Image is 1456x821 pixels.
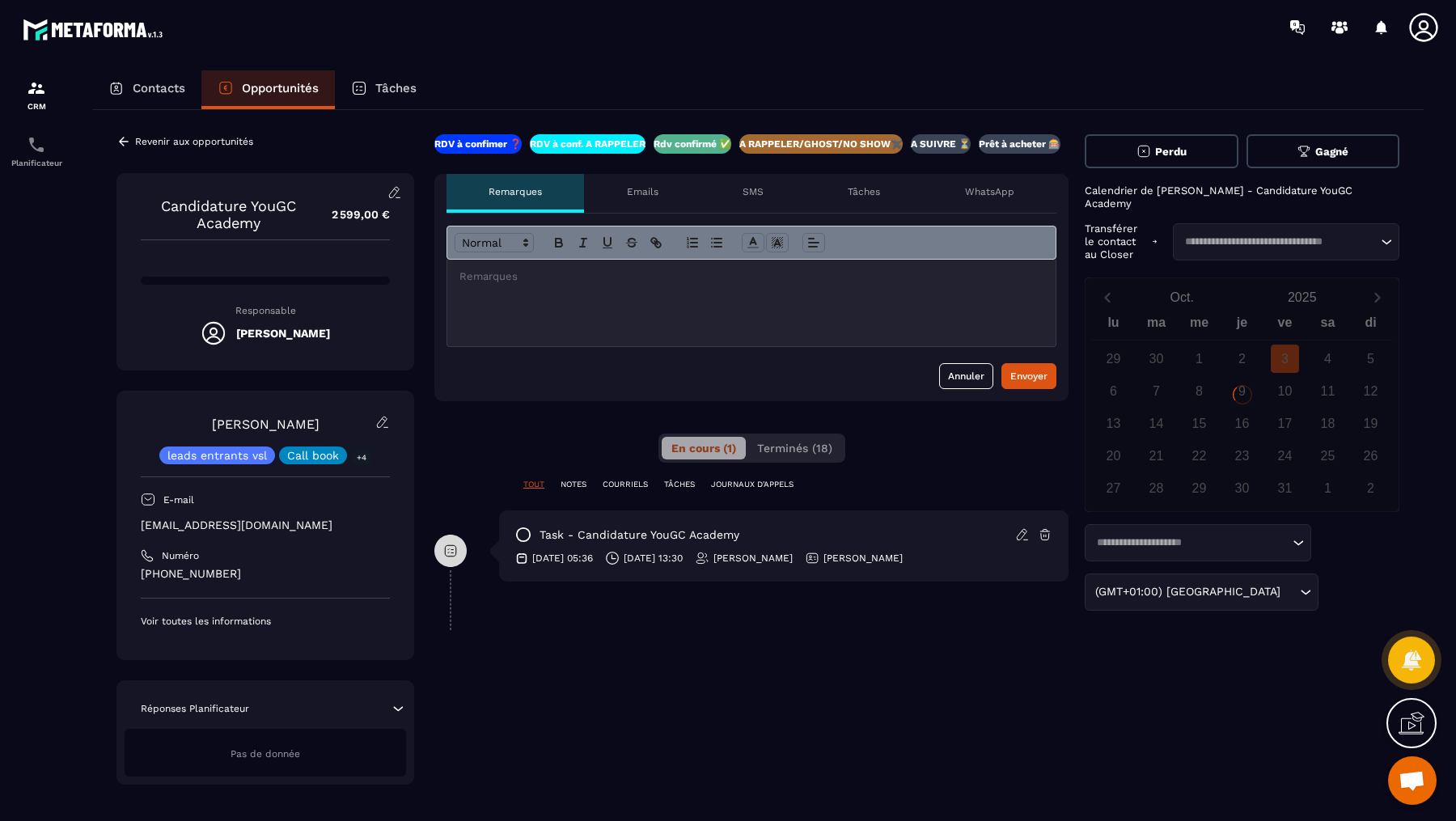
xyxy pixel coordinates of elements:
p: NOTES [561,479,586,490]
p: SMS [743,185,764,198]
span: En cours (1) [671,442,736,455]
p: A RAPPELER/GHOST/NO SHOW✖️ [739,138,903,150]
p: [DATE] 13:30 [624,552,683,565]
button: Terminés (18) [747,437,842,459]
a: Tâches [335,70,433,109]
p: TOUT [523,479,544,490]
p: [EMAIL_ADDRESS][DOMAIN_NAME] [141,518,390,533]
div: Search for option [1173,223,1399,260]
div: Envoyer [1010,368,1048,384]
span: Gagné [1315,146,1348,158]
button: Gagné [1246,134,1400,168]
a: [PERSON_NAME] [212,417,320,432]
p: Prêt à acheter 🎰 [979,138,1060,150]
p: Réponses Planificateur [141,702,249,715]
p: Planificateur [4,159,69,167]
p: Numéro [162,549,199,562]
p: task - Candidature YouGC Academy [540,527,739,543]
p: Voir toutes les informations [141,615,390,628]
p: A SUIVRE ⏳ [911,138,971,150]
input: Search for option [1284,583,1296,601]
p: RDV à confimer ❓ [434,138,522,150]
p: [PERSON_NAME] [713,552,793,565]
p: [PHONE_NUMBER] [141,566,390,582]
img: formation [27,78,46,98]
p: Emails [627,185,658,198]
p: COURRIELS [603,479,648,490]
p: Calendrier de [PERSON_NAME] - Candidature YouGC Academy [1085,184,1399,210]
p: Tâches [375,81,417,95]
span: Terminés (18) [757,442,832,455]
input: Search for option [1091,535,1289,551]
a: schedulerschedulerPlanificateur [4,123,69,180]
p: [PERSON_NAME] [823,552,903,565]
p: Rdv confirmé ✅ [654,138,731,150]
p: Tâches [848,185,880,198]
div: Ouvrir le chat [1388,756,1437,805]
p: Candidature YouGC Academy [141,197,315,231]
p: Transférer le contact au Closer [1085,222,1145,261]
button: Perdu [1085,134,1238,168]
p: TÂCHES [664,479,695,490]
p: 2 599,00 € [315,199,390,231]
p: Responsable [141,305,390,316]
p: +4 [351,449,372,466]
button: Annuler [939,363,993,389]
p: E-mail [163,493,194,506]
button: Envoyer [1001,363,1056,389]
a: formationformationCRM [4,66,69,123]
p: JOURNAUX D'APPELS [711,479,794,490]
span: Perdu [1155,146,1187,158]
span: (GMT+01:00) [GEOGRAPHIC_DATA] [1091,583,1284,601]
input: Search for option [1179,234,1377,250]
p: Call book [287,450,339,461]
img: logo [23,15,168,44]
p: Opportunités [242,81,319,95]
span: Pas de donnée [231,748,300,760]
p: WhatsApp [965,185,1014,198]
button: En cours (1) [662,437,746,459]
p: Contacts [133,81,185,95]
h5: [PERSON_NAME] [236,327,330,340]
p: CRM [4,102,69,111]
a: Opportunités [201,70,335,109]
div: Search for option [1085,524,1311,561]
img: scheduler [27,135,46,154]
p: Remarques [489,185,542,198]
div: Search for option [1085,573,1318,611]
p: Revenir aux opportunités [135,136,253,147]
p: [DATE] 05:36 [532,552,593,565]
a: Contacts [92,70,201,109]
p: RDV à conf. A RAPPELER [530,138,645,150]
p: leads entrants vsl [167,450,267,461]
